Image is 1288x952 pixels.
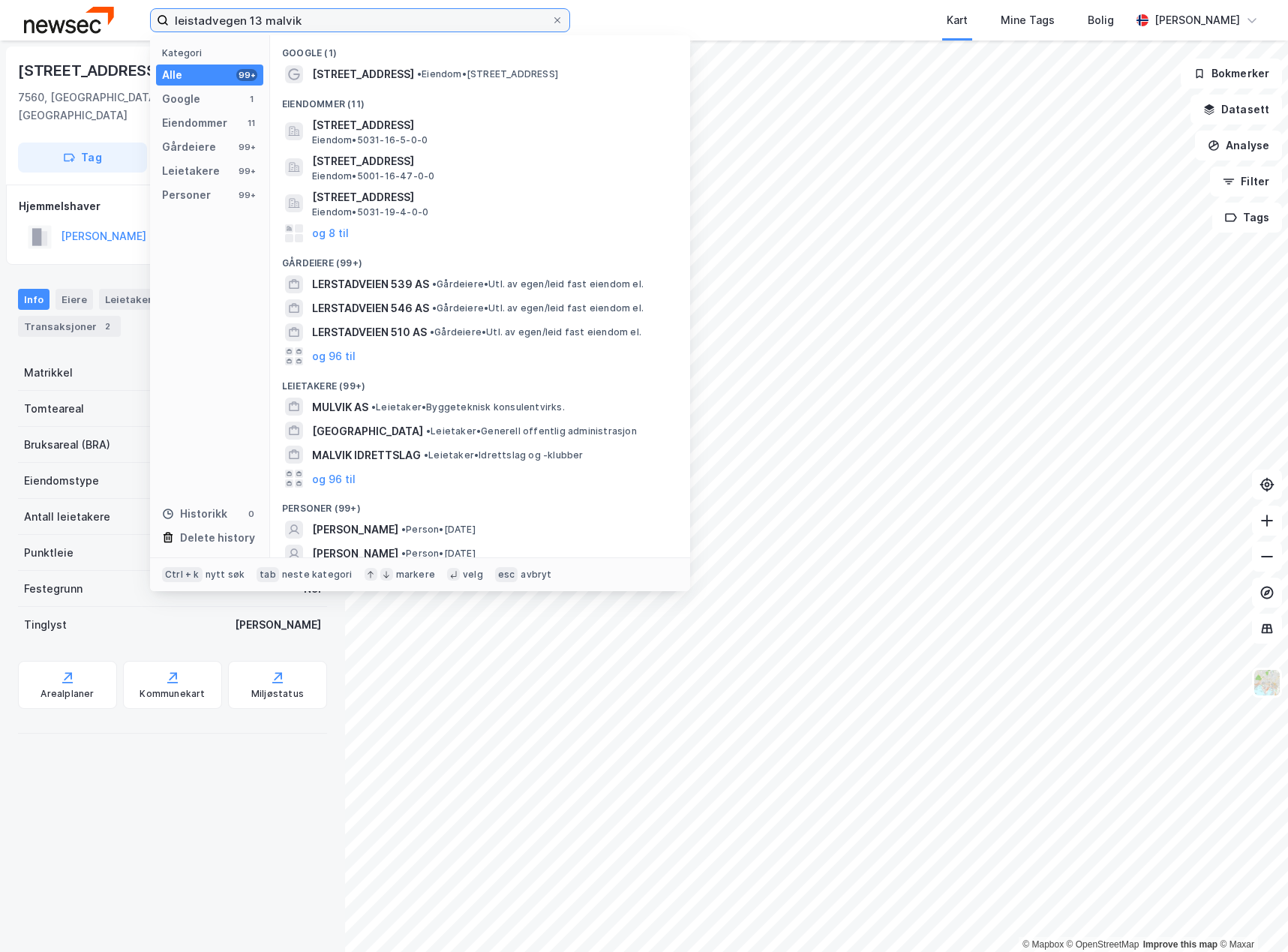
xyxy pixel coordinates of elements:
[432,302,644,314] span: Gårdeiere • Utl. av egen/leid fast eiendom el.
[162,505,227,523] div: Historikk
[1190,95,1282,125] button: Datasett
[1195,131,1282,161] button: Analyse
[1001,11,1055,29] div: Mine Tags
[235,616,321,634] div: [PERSON_NAME]
[162,162,220,180] div: Leietakere
[1210,167,1282,197] button: Filter
[24,364,73,382] div: Matrikkel
[41,688,94,700] div: Arealplaner
[180,529,255,547] div: Delete history
[1213,880,1288,952] iframe: Chat Widget
[312,446,421,464] span: MALVIK IDRETTSLAG
[424,449,584,461] span: Leietaker • Idrettslag og -klubber
[432,278,644,290] span: Gårdeiere • Utl. av egen/leid fast eiendom el.
[426,425,431,437] span: •
[162,567,203,582] div: Ctrl + k
[162,90,200,108] div: Google
[430,326,641,338] span: Gårdeiere • Utl. av egen/leid fast eiendom el.
[206,569,245,581] div: nytt søk
[312,134,428,146] span: Eiendom • 5031-16-5-0-0
[1067,939,1139,950] a: OpenStreetMap
[1143,939,1217,950] a: Improve this map
[432,302,437,314] span: •
[401,524,476,536] span: Person • [DATE]
[24,544,74,562] div: Punktleie
[162,114,227,132] div: Eiendommer
[245,117,257,129] div: 11
[18,289,50,310] div: Info
[401,548,406,559] span: •
[312,422,423,440] span: [GEOGRAPHIC_DATA]
[236,69,257,81] div: 99+
[18,143,147,173] button: Tag
[312,347,356,365] button: og 96 til
[162,186,211,204] div: Personer
[169,9,551,32] input: Søk på adresse, matrikkel, gårdeiere, leietakere eller personer
[100,319,115,334] div: 2
[463,569,483,581] div: velg
[270,86,690,113] div: Eiendommer (11)
[312,323,427,341] span: LERSTADVEIEN 510 AS
[270,245,690,272] div: Gårdeiere (99+)
[371,401,376,413] span: •
[1253,668,1281,697] img: Z
[1088,11,1114,29] div: Bolig
[312,65,414,83] span: [STREET_ADDRESS]
[24,580,83,598] div: Festegrunn
[1212,203,1282,233] button: Tags
[1154,11,1240,29] div: [PERSON_NAME]
[1022,939,1064,950] a: Mapbox
[312,224,349,242] button: og 8 til
[282,569,353,581] div: neste kategori
[18,89,266,125] div: 7560, [GEOGRAPHIC_DATA], [GEOGRAPHIC_DATA]
[56,289,93,310] div: Eiere
[401,548,476,560] span: Person • [DATE]
[162,47,263,59] div: Kategori
[312,170,434,182] span: Eiendom • 5001-16-47-0-0
[270,491,690,518] div: Personer (99+)
[24,436,110,454] div: Bruksareal (BRA)
[312,470,356,488] button: og 96 til
[1213,880,1288,952] div: Kontrollprogram for chat
[270,35,690,62] div: Google (1)
[430,326,434,338] span: •
[396,569,435,581] div: markere
[1181,59,1282,89] button: Bokmerker
[236,189,257,201] div: 99+
[371,401,565,413] span: Leietaker • Byggeteknisk konsulentvirks.
[270,368,690,395] div: Leietakere (99+)
[312,188,672,206] span: [STREET_ADDRESS]
[24,400,84,418] div: Tomteareal
[312,206,428,218] span: Eiendom • 5031-19-4-0-0
[257,567,279,582] div: tab
[521,569,551,581] div: avbryt
[99,289,164,310] div: Leietakere
[24,508,110,526] div: Antall leietakere
[24,472,99,490] div: Eiendomstype
[401,524,406,535] span: •
[19,197,326,215] div: Hjemmelshaver
[162,138,216,156] div: Gårdeiere
[312,152,672,170] span: [STREET_ADDRESS]
[236,165,257,177] div: 99+
[245,93,257,105] div: 1
[312,398,368,416] span: MULVIK AS
[140,688,205,700] div: Kommunekart
[424,449,428,461] span: •
[312,521,398,539] span: [PERSON_NAME]
[947,11,968,29] div: Kart
[312,545,398,563] span: [PERSON_NAME]
[495,567,518,582] div: esc
[417,68,558,80] span: Eiendom • [STREET_ADDRESS]
[432,278,437,290] span: •
[426,425,637,437] span: Leietaker • Generell offentlig administrasjon
[245,508,257,520] div: 0
[18,316,121,337] div: Transaksjoner
[24,616,67,634] div: Tinglyst
[162,66,182,84] div: Alle
[18,59,165,83] div: [STREET_ADDRESS]
[24,7,114,33] img: newsec-logo.f6e21ccffca1b3a03d2d.png
[236,141,257,153] div: 99+
[251,688,304,700] div: Miljøstatus
[417,68,422,80] span: •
